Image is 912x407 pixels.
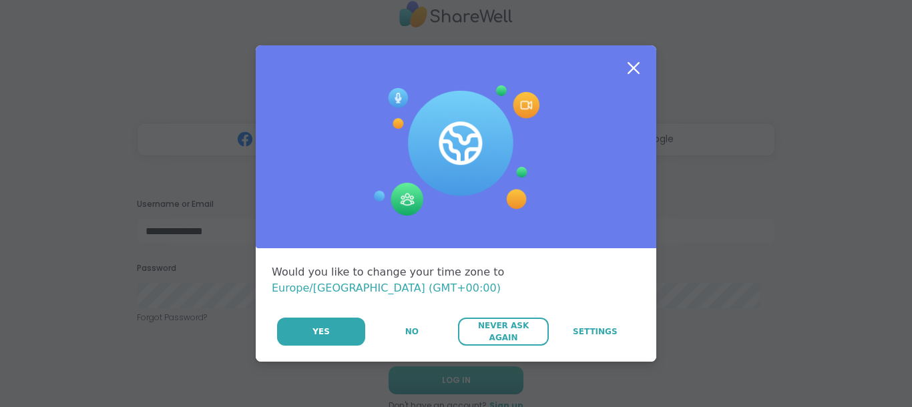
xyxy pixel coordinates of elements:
[405,326,419,338] span: No
[277,318,365,346] button: Yes
[458,318,548,346] button: Never Ask Again
[550,318,640,346] a: Settings
[312,326,330,338] span: Yes
[272,264,640,296] div: Would you like to change your time zone to
[573,326,618,338] span: Settings
[373,85,539,216] img: Session Experience
[272,282,501,294] span: Europe/[GEOGRAPHIC_DATA] (GMT+00:00)
[367,318,457,346] button: No
[465,320,541,344] span: Never Ask Again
